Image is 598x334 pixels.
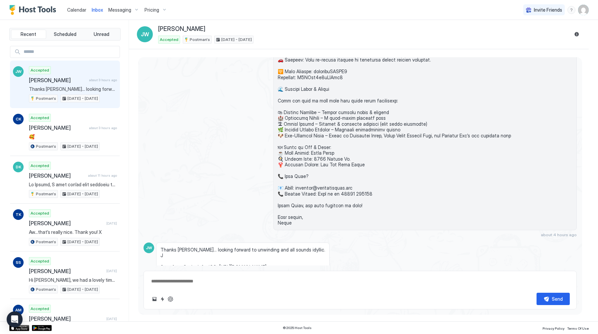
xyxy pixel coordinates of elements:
[283,326,312,330] span: © 2025 Host Tools
[29,86,117,92] span: Thanks [PERSON_NAME]… looking forward to unwinding and all sounds idyllic. J Sent from Outlook fo...
[29,277,117,283] span: Hi [PERSON_NAME], we had a lovely time in [GEOGRAPHIC_DATA]. Your recommendations were appreciate...
[31,115,49,121] span: Accepted
[29,229,117,235] span: Aw…that’s really nice. Thank you! X
[36,239,56,245] span: Postman's
[541,232,577,237] span: about 4 hours ago
[9,5,59,15] a: Host Tools Logo
[54,31,76,37] span: Scheduled
[16,164,21,170] span: DK
[84,30,119,39] button: Unread
[31,306,49,312] span: Accepted
[15,307,22,313] span: AM
[567,6,575,14] div: menu
[160,247,325,270] span: Thanks [PERSON_NAME]… looking forward to unwinding and all sounds idyllic. J Sent from Outlook fo...
[190,37,210,43] span: Postman's
[11,30,46,39] button: Recent
[15,69,22,75] span: JW
[29,134,117,140] span: 🥰
[9,325,29,331] a: App Store
[158,25,205,33] span: [PERSON_NAME]
[106,221,117,226] span: [DATE]
[31,258,49,264] span: Accepted
[29,124,86,131] span: [PERSON_NAME]
[36,286,56,292] span: Postman's
[141,30,149,38] span: JW
[21,31,36,37] span: Recent
[29,77,86,83] span: [PERSON_NAME]
[578,5,589,15] div: User profile
[573,30,581,38] button: Reservation information
[537,293,570,305] button: Send
[160,37,178,43] span: Accepted
[21,46,120,58] input: Input Field
[89,126,117,130] span: about 3 hours ago
[534,7,562,13] span: Invite Friends
[7,311,23,327] div: Open Intercom Messenger
[552,295,563,302] div: Send
[29,268,104,274] span: [PERSON_NAME]
[67,191,98,197] span: [DATE] - [DATE]
[67,143,98,149] span: [DATE] - [DATE]
[94,31,109,37] span: Unread
[16,212,21,218] span: TK
[32,325,52,331] a: Google Play Store
[92,6,103,13] a: Inbox
[166,295,174,303] button: ChatGPT Auto Reply
[92,7,103,13] span: Inbox
[146,245,152,251] span: JW
[36,95,56,101] span: Postman's
[29,182,117,188] span: Lo Ipsumd, S amet con’ad elit seddoeiu temp inci ut laboreetd Magna! Aliq e adminimv quisnost exe...
[48,30,83,39] button: Scheduled
[543,326,564,330] span: Privacy Policy
[67,286,98,292] span: [DATE] - [DATE]
[9,28,121,41] div: tab-group
[29,220,104,227] span: [PERSON_NAME]
[567,324,589,331] a: Terms Of Use
[67,95,98,101] span: [DATE] - [DATE]
[29,172,85,179] span: [PERSON_NAME]
[106,269,117,273] span: [DATE]
[108,7,131,13] span: Messaging
[89,78,117,82] span: about 3 hours ago
[543,324,564,331] a: Privacy Policy
[158,295,166,303] button: Quick reply
[16,259,21,265] span: SS
[36,191,56,197] span: Postman's
[31,210,49,216] span: Accepted
[31,67,49,73] span: Accepted
[567,326,589,330] span: Terms Of Use
[36,143,56,149] span: Postman's
[67,6,86,13] a: Calendar
[16,116,21,122] span: CK
[67,7,86,13] span: Calendar
[29,315,104,322] span: [PERSON_NAME]
[67,239,98,245] span: [DATE] - [DATE]
[88,173,117,178] span: about 11 hours ago
[31,163,49,169] span: Accepted
[221,37,252,43] span: [DATE] - [DATE]
[150,295,158,303] button: Upload image
[145,7,159,13] span: Pricing
[106,317,117,321] span: [DATE]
